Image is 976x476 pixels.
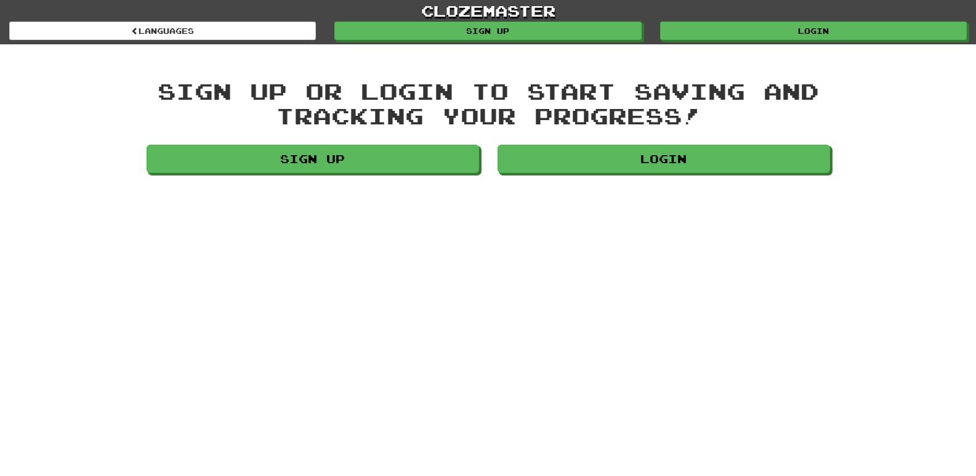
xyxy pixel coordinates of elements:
a: Sign up [334,22,641,40]
a: Login [660,22,967,40]
a: Login [498,145,830,173]
a: Sign up [147,145,479,173]
div: Sign up or login to start saving and tracking your progress! [147,79,830,127]
a: Languages [9,22,316,40]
